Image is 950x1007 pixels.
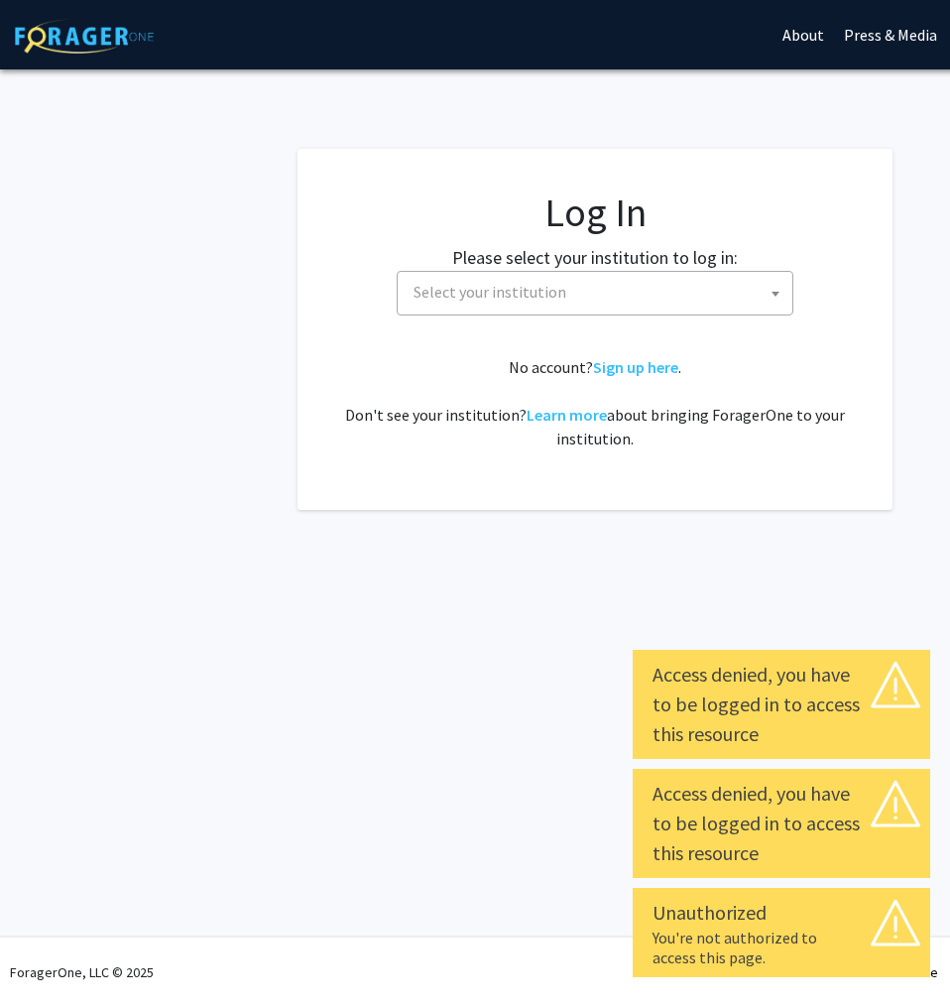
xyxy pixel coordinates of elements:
div: No account? . Don't see your institution? about bringing ForagerOne to your institution. [337,355,853,450]
span: Select your institution [414,282,566,302]
div: Access denied, you have to be logged in to access this resource [653,779,910,868]
h1: Log In [337,189,853,236]
a: Learn more about bringing ForagerOne to your institution [527,405,607,425]
img: ForagerOne Logo [15,19,154,54]
div: You're not authorized to access this page. [653,928,910,967]
a: Sign up here [593,357,678,377]
div: Unauthorized [653,898,910,928]
span: Select your institution [406,272,792,313]
div: ForagerOne, LLC © 2025 [10,938,154,1007]
label: Please select your institution to log in: [452,244,738,271]
span: Select your institution [397,271,793,315]
div: Access denied, you have to be logged in to access this resource [653,660,910,749]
